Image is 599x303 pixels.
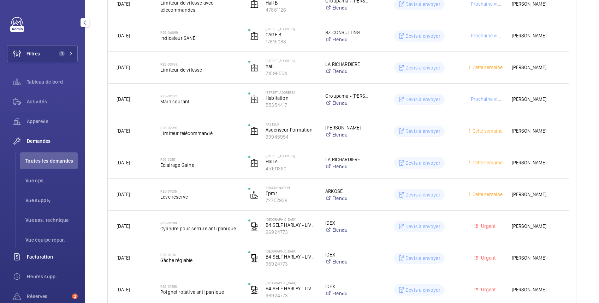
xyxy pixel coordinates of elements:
h2: R25-01935 [160,189,239,193]
h2: R25-02260 [160,126,239,130]
span: Cette semaine [471,160,503,165]
span: [PERSON_NAME] [512,95,560,103]
a: Étendu [325,258,371,265]
span: [DATE] [117,255,130,261]
span: Indicateur SANEI [160,35,239,42]
p: B4 SELF HARLAY - LIVRAISON [266,285,316,292]
span: Filtres [26,50,40,57]
span: Vue ops [25,177,78,184]
span: [PERSON_NAME] [512,286,560,294]
p: Devis à envoyer [405,64,440,71]
p: Ascenseur Formation [266,126,316,133]
p: IDEX [325,251,371,258]
h2: R25-03788 [160,62,239,66]
p: Devis à envoyer [405,286,440,293]
p: IDEX [325,283,371,290]
span: Urgent [480,287,496,292]
p: [STREET_ADDRESS] [266,90,316,95]
img: elevator.svg [250,63,259,72]
span: [DATE] [117,33,130,38]
a: Étendu [325,4,371,11]
p: 47881126 [266,6,316,13]
p: 45101390 [266,165,316,172]
p: 96924773 [266,229,316,236]
h2: R25-02151 [160,157,239,162]
span: [DATE] [117,192,130,197]
span: [PERSON_NAME] [512,63,560,72]
span: [PERSON_NAME] [512,190,560,199]
p: Groupama - [PERSON_NAME] [325,92,371,99]
span: [PERSON_NAME] [512,159,560,167]
span: Leve réserve [160,193,239,200]
p: 17615083 [266,38,316,45]
p: ARKOSE NATION [266,186,316,190]
p: 39945954 [266,133,316,140]
p: Pasteur [266,122,316,126]
a: Étendu [325,290,371,297]
span: 2 [72,293,78,299]
p: Devis à envoyer [405,223,440,230]
img: platform_lift.svg [250,190,259,199]
span: Cette semaine [471,192,503,197]
img: freight_elevator.svg [250,222,259,231]
span: Prochaine visite [469,1,505,7]
p: 55354417 [266,102,316,109]
span: Limiteur de vitesse [160,66,239,73]
a: Étendu [325,226,371,234]
p: [PERSON_NAME] [325,124,371,131]
span: [DATE] [117,223,130,229]
span: Éclairage Gaine [160,162,239,169]
p: RZ CONSULTING [325,29,371,36]
p: ARKOSE [325,188,371,195]
img: freight_elevator.svg [250,286,259,294]
p: [STREET_ADDRESS] [266,59,316,63]
p: [STREET_ADDRESS] [266,154,316,158]
p: Devis à envoyer [405,1,440,8]
p: Devis à envoyer [405,191,440,198]
p: CAGE B [266,31,316,38]
p: 96924773 [266,260,316,267]
span: [PERSON_NAME] [512,254,560,262]
p: hall [266,63,316,70]
span: Heures supp. [27,273,78,280]
p: 71596554 [266,70,316,77]
h2: R25-01296 [160,284,239,289]
span: Prochaine visite [469,33,505,38]
p: Epmr [266,190,316,197]
img: elevator.svg [250,159,259,167]
span: Poignet rotative anti panique [160,289,239,296]
span: Réserves [27,293,69,300]
h2: R25-02372 [160,94,239,98]
p: Devis à envoyer [405,128,440,135]
p: B4 SELF HARLAY - LIVRAISON [266,253,316,260]
span: 1 [59,51,65,56]
a: Étendu [325,131,371,138]
h2: R25-04099 [160,30,239,35]
h2: R25-01298 [160,221,239,225]
span: Tableau de bord [27,78,78,85]
p: LA RICHARDIERE [325,156,371,163]
span: [PERSON_NAME] [512,32,560,40]
p: [GEOGRAPHIC_DATA] [266,217,316,222]
a: Étendu [325,163,371,170]
p: Devis à envoyer [405,96,440,103]
a: Étendu [325,99,371,107]
img: elevator.svg [250,127,259,135]
span: Cylindre pour serrure anti panique [160,225,239,232]
span: [PERSON_NAME] [512,222,560,230]
p: Habitation [266,95,316,102]
p: [STREET_ADDRESS] [266,27,316,31]
p: Devis à envoyer [405,32,440,40]
span: [DATE] [117,96,130,102]
span: Cette semaine [471,65,503,70]
span: Vue ass. technique [25,217,78,224]
img: freight_elevator.svg [250,254,259,262]
img: elevator.svg [250,95,259,104]
p: 72757936 [266,197,316,204]
span: Vue équipe répar. [25,236,78,243]
span: [PERSON_NAME] [512,127,560,135]
span: Limiteur télécommandé [160,130,239,137]
a: Étendu [325,36,371,43]
p: Devis à envoyer [405,255,440,262]
p: Devis à envoyer [405,159,440,166]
